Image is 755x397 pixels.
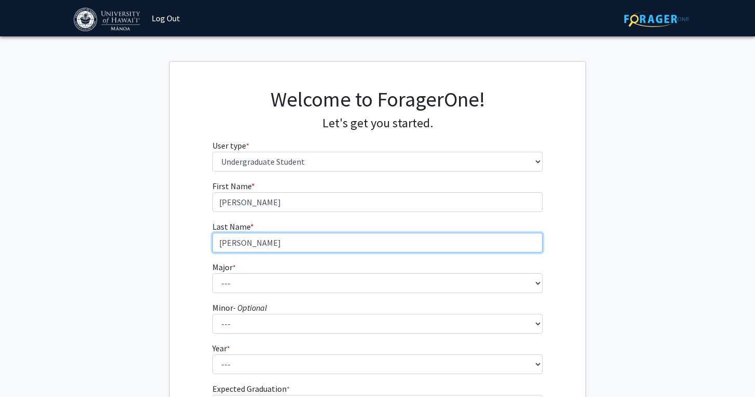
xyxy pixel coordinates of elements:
[8,350,44,389] iframe: Chat
[74,8,142,31] img: University of Hawaiʻi at Mānoa Logo
[212,342,230,354] label: Year
[212,382,290,395] label: Expected Graduation
[212,139,249,152] label: User type
[212,261,236,273] label: Major
[212,181,251,191] span: First Name
[212,221,250,232] span: Last Name
[233,302,267,313] i: - Optional
[624,11,689,27] img: ForagerOne Logo
[212,116,543,131] h4: Let's get you started.
[212,301,267,314] label: Minor
[212,87,543,112] h1: Welcome to ForagerOne!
